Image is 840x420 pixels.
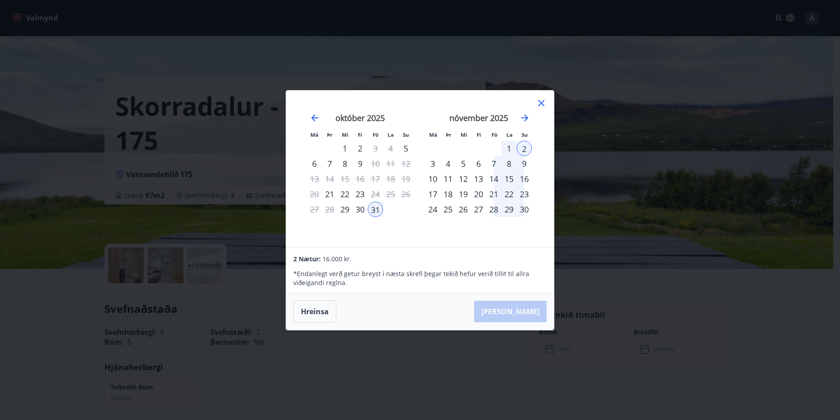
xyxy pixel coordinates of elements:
td: Choose þriðjudagur, 21. október 2025 as your check-out date. It’s available. [322,186,337,202]
div: 26 [456,202,471,217]
div: Move forward to switch to the next month. [519,113,530,123]
td: Choose miðvikudagur, 19. nóvember 2025 as your check-out date. It’s available. [456,186,471,202]
td: Choose laugardagur, 8. nóvember 2025 as your check-out date. It’s available. [501,156,517,171]
td: Choose miðvikudagur, 29. október 2025 as your check-out date. It’s available. [337,202,353,217]
td: Choose föstudagur, 21. nóvember 2025 as your check-out date. It’s available. [486,186,501,202]
td: Choose mánudagur, 6. október 2025 as your check-out date. It’s available. [307,156,322,171]
div: Aðeins innritun í boði [337,202,353,217]
td: Selected as end date. sunnudagur, 2. nóvember 2025 [517,141,532,156]
div: Aðeins útritun í boði [368,141,383,156]
td: Choose þriðjudagur, 11. nóvember 2025 as your check-out date. It’s available. [440,171,456,186]
div: 27 [471,202,486,217]
div: 14 [486,171,501,186]
small: Fö [373,131,379,138]
td: Choose mánudagur, 17. nóvember 2025 as your check-out date. It’s available. [425,186,440,202]
small: Mi [461,131,467,138]
div: 7 [322,156,337,171]
small: La [506,131,513,138]
td: Choose laugardagur, 22. nóvember 2025 as your check-out date. It’s available. [501,186,517,202]
div: 4 [440,156,456,171]
td: Not available. miðvikudagur, 15. október 2025 [337,171,353,186]
td: Choose fimmtudagur, 13. nóvember 2025 as your check-out date. It’s available. [471,171,486,186]
div: 29 [501,202,517,217]
div: 22 [337,186,353,202]
div: 19 [456,186,471,202]
td: Choose föstudagur, 3. október 2025 as your check-out date. It’s available. [368,141,383,156]
div: 25 [440,202,456,217]
div: 28 [486,202,501,217]
div: 9 [353,156,368,171]
div: 6 [471,156,486,171]
td: Not available. mánudagur, 27. október 2025 [307,202,322,217]
small: Su [522,131,528,138]
td: Choose miðvikudagur, 8. október 2025 as your check-out date. It’s available. [337,156,353,171]
strong: október 2025 [335,113,385,123]
td: Choose sunnudagur, 9. nóvember 2025 as your check-out date. It’s available. [517,156,532,171]
div: 16 [517,171,532,186]
div: 30 [517,202,532,217]
div: 11 [440,171,456,186]
td: Choose fimmtudagur, 6. nóvember 2025 as your check-out date. It’s available. [471,156,486,171]
td: Choose föstudagur, 7. nóvember 2025 as your check-out date. It’s available. [486,156,501,171]
div: 12 [456,171,471,186]
small: Su [403,131,409,138]
div: 24 [425,202,440,217]
div: 31 [368,202,383,217]
small: La [387,131,394,138]
td: Choose föstudagur, 14. nóvember 2025 as your check-out date. It’s available. [486,171,501,186]
div: 30 [353,202,368,217]
td: Not available. sunnudagur, 12. október 2025 [398,156,413,171]
td: Choose miðvikudagur, 12. nóvember 2025 as your check-out date. It’s available. [456,171,471,186]
strong: nóvember 2025 [449,113,508,123]
td: Not available. laugardagur, 25. október 2025 [383,186,398,202]
td: Choose fimmtudagur, 2. október 2025 as your check-out date. It’s available. [353,141,368,156]
div: 23 [353,186,368,202]
div: 9 [517,156,532,171]
td: Choose mánudagur, 3. nóvember 2025 as your check-out date. It’s available. [425,156,440,171]
td: Choose þriðjudagur, 4. nóvember 2025 as your check-out date. It’s available. [440,156,456,171]
td: Choose miðvikudagur, 5. nóvember 2025 as your check-out date. It’s available. [456,156,471,171]
small: Fi [358,131,362,138]
td: Choose fimmtudagur, 23. október 2025 as your check-out date. It’s available. [353,186,368,202]
td: Choose miðvikudagur, 26. nóvember 2025 as your check-out date. It’s available. [456,202,471,217]
div: Aðeins innritun í boði [398,141,413,156]
div: 15 [501,171,517,186]
small: Þr [327,131,332,138]
div: 5 [456,156,471,171]
td: Not available. laugardagur, 11. október 2025 [383,156,398,171]
div: 18 [440,186,456,202]
td: Choose fimmtudagur, 27. nóvember 2025 as your check-out date. It’s available. [471,202,486,217]
td: Not available. mánudagur, 20. október 2025 [307,186,322,202]
td: Not available. þriðjudagur, 28. október 2025 [322,202,337,217]
td: Choose miðvikudagur, 22. október 2025 as your check-out date. It’s available. [337,186,353,202]
div: Calendar [297,101,543,237]
td: Selected as start date. föstudagur, 31. október 2025 [368,202,383,217]
td: Choose sunnudagur, 30. nóvember 2025 as your check-out date. It’s available. [517,202,532,217]
div: 10 [425,171,440,186]
div: 13 [471,171,486,186]
td: Choose fimmtudagur, 30. október 2025 as your check-out date. It’s available. [353,202,368,217]
td: Not available. mánudagur, 13. október 2025 [307,171,322,186]
td: Choose fimmtudagur, 20. nóvember 2025 as your check-out date. It’s available. [471,186,486,202]
td: Selected. laugardagur, 1. nóvember 2025 [501,141,517,156]
td: Not available. sunnudagur, 26. október 2025 [398,186,413,202]
div: 1 [337,141,353,156]
div: 8 [337,156,353,171]
div: 23 [517,186,532,202]
div: Aðeins útritun í boði [368,186,383,202]
td: Choose miðvikudagur, 1. október 2025 as your check-out date. It’s available. [337,141,353,156]
p: * Endanlegt verð getur breyst í næsta skrefi þegar tekið hefur verið tillit til allra viðeigandi ... [293,269,546,287]
small: Þr [446,131,451,138]
span: 2 Nætur: [293,255,321,263]
small: Má [429,131,437,138]
div: 2 [353,141,368,156]
td: Choose sunnudagur, 5. október 2025 as your check-out date. It’s available. [398,141,413,156]
div: 22 [501,186,517,202]
td: Not available. fimmtudagur, 16. október 2025 [353,171,368,186]
td: Choose föstudagur, 28. nóvember 2025 as your check-out date. It’s available. [486,202,501,217]
div: 2 [517,141,532,156]
td: Choose þriðjudagur, 18. nóvember 2025 as your check-out date. It’s available. [440,186,456,202]
div: Move backward to switch to the previous month. [309,113,320,123]
td: Not available. þriðjudagur, 14. október 2025 [322,171,337,186]
small: Fi [477,131,481,138]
